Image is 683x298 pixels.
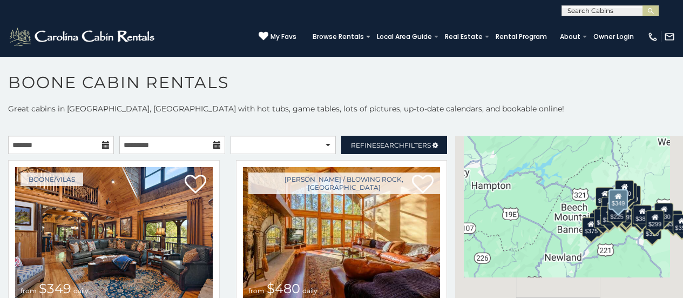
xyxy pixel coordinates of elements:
[600,206,619,226] div: $395
[351,141,431,149] span: Refine Filters
[341,136,447,154] a: RefineSearchFilters
[596,187,614,207] div: $635
[21,287,37,295] span: from
[647,31,658,42] img: phone-regular-white.png
[271,32,296,42] span: My Favs
[490,29,552,44] a: Rental Program
[622,186,640,205] div: $250
[185,174,206,196] a: Add to favorites
[259,31,296,42] a: My Favs
[643,220,661,239] div: $350
[21,173,83,186] a: Boone/Vilas
[248,287,265,295] span: from
[248,173,441,194] a: [PERSON_NAME] / Blowing Rock, [GEOGRAPHIC_DATA]
[371,29,437,44] a: Local Area Guide
[608,189,628,210] div: $349
[439,29,488,44] a: Real Estate
[39,281,71,296] span: $349
[633,204,651,224] div: $380
[654,203,673,222] div: $930
[73,287,89,295] span: daily
[664,210,682,230] div: $355
[376,141,404,149] span: Search
[267,281,300,296] span: $480
[307,29,369,44] a: Browse Rentals
[302,287,317,295] span: daily
[594,209,612,228] div: $325
[582,217,600,237] div: $375
[646,210,664,230] div: $299
[588,29,639,44] a: Owner Login
[554,29,586,44] a: About
[631,208,650,227] div: $695
[616,180,634,199] div: $320
[664,31,675,42] img: mail-regular-white.png
[608,202,626,222] div: $225
[616,207,634,227] div: $315
[618,205,636,224] div: $675
[8,26,158,48] img: White-1-2.png
[617,203,635,222] div: $395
